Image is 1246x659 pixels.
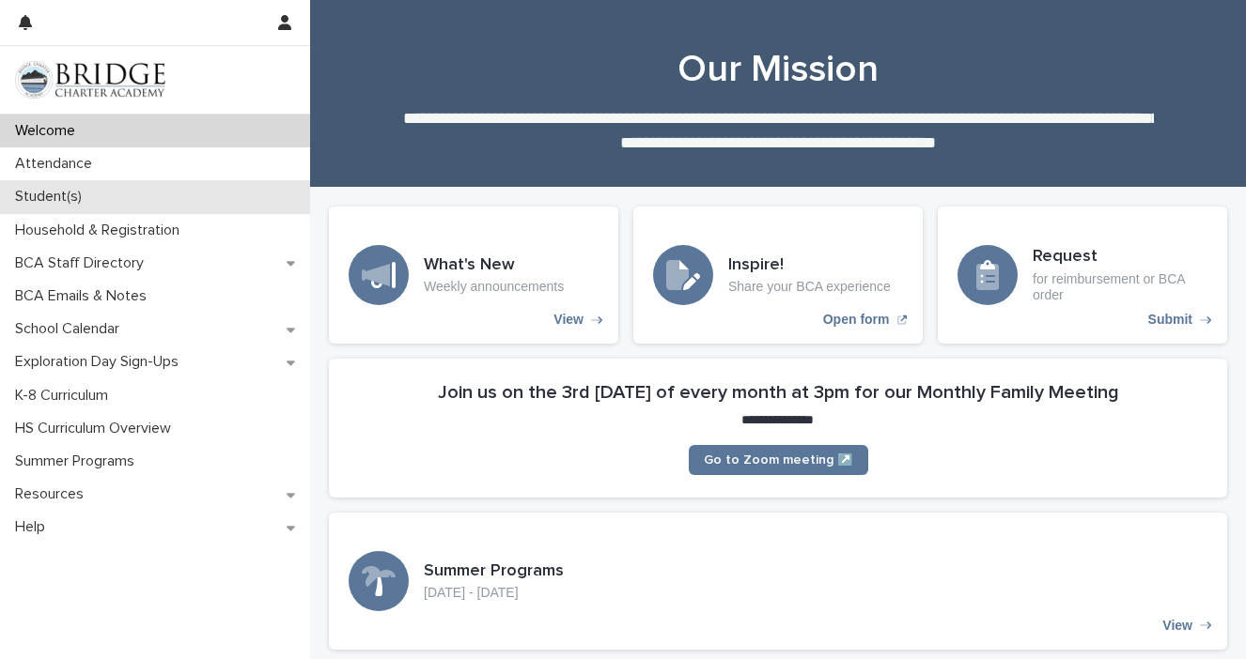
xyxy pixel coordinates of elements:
[8,420,186,437] p: HS Curriculum Overview
[424,255,564,276] h3: What's New
[1033,271,1207,303] p: for reimbursement or BCA order
[689,445,868,475] a: Go to Zoom meeting ↗️
[8,452,149,470] p: Summer Programs
[8,188,97,206] p: Student(s)
[8,353,194,371] p: Exploration Day Sign-Ups
[704,453,853,467] span: Go to Zoom meeting ↗️
[1033,247,1207,268] h3: Request
[728,279,891,295] p: Share your BCA experience
[938,207,1227,344] a: Submit
[8,155,107,173] p: Attendance
[424,561,564,582] h3: Summer Programs
[438,381,1119,404] h2: Join us on the 3rd [DATE] of every month at 3pm for our Monthly Family Meeting
[8,387,123,405] p: K-8 Curriculum
[424,279,564,295] p: Weekly announcements
[424,585,564,601] p: [DATE] - [DATE]
[1162,618,1192,634] p: View
[8,122,90,140] p: Welcome
[728,255,891,276] h3: Inspire!
[8,254,159,272] p: BCA Staff Directory
[1148,312,1192,328] p: Submit
[8,320,134,338] p: School Calendar
[15,61,165,99] img: V1C1m3IdTEidaUdm9Hs0
[329,47,1227,92] h1: Our Mission
[8,287,162,305] p: BCA Emails & Notes
[633,207,923,344] a: Open form
[8,518,60,536] p: Help
[329,513,1227,650] a: View
[553,312,584,328] p: View
[8,485,99,503] p: Resources
[329,207,618,344] a: View
[8,222,195,239] p: Household & Registration
[823,312,890,328] p: Open form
